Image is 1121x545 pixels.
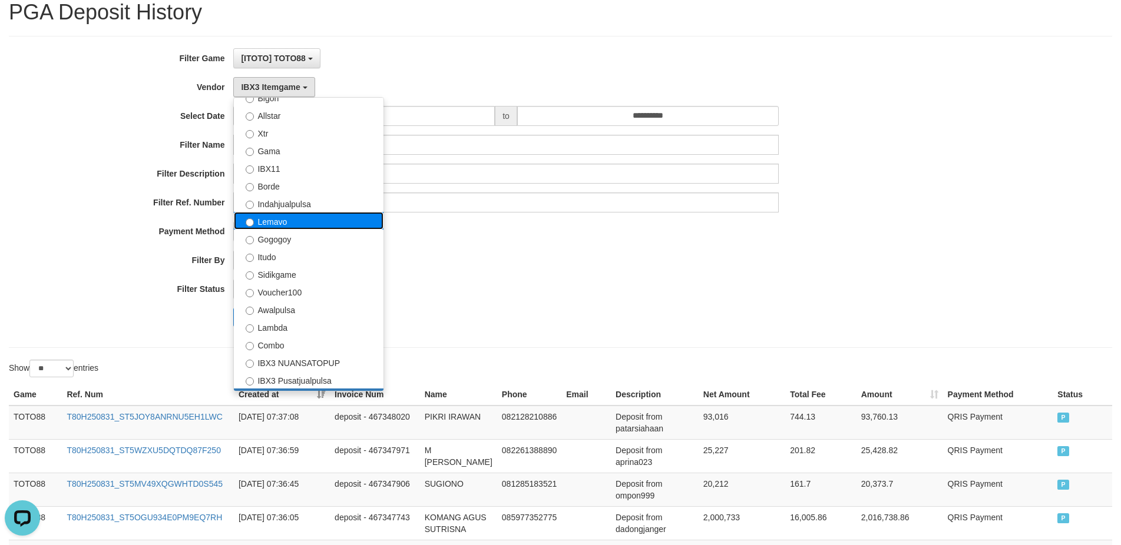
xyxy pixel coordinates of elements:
[611,506,699,540] td: Deposit from dadongjanger
[495,106,517,126] span: to
[246,165,254,174] input: IBX11
[234,194,383,212] label: Indahjualpulsa
[420,406,497,440] td: PIKRI IRAWAN
[246,236,254,244] input: Gogogoy
[246,324,254,333] input: Lambda
[1057,513,1069,523] span: PAID
[420,384,497,406] th: Name
[241,54,305,63] span: [ITOTO] TOTO88
[857,384,943,406] th: Amount: activate to sort column ascending
[241,82,300,92] span: IBX3 Itemgame
[943,473,1053,506] td: QRIS Payment
[234,159,383,177] label: IBX11
[857,473,943,506] td: 20,373.7
[497,473,561,506] td: 081285183521
[785,506,857,540] td: 16,005.86
[420,506,497,540] td: KOMANG AGUS SUTRISNA
[29,360,74,377] select: Showentries
[234,335,383,353] label: Combo
[67,412,222,421] a: T80H250831_ST5JOY8ANRNU5EH1LWC
[9,473,62,506] td: TOTO88
[611,406,699,440] td: Deposit from patarsiahaan
[246,271,254,280] input: Sidikgame
[234,230,383,247] label: Gogogoy
[857,506,943,540] td: 2,016,738.86
[611,473,699,506] td: Deposit from ompon999
[699,439,785,473] td: 25,227
[62,384,233,406] th: Ref. Num
[330,406,420,440] td: deposit - 467348020
[234,388,383,406] label: IBX3 Itemgame
[699,473,785,506] td: 20,212
[67,446,220,455] a: T80H250831_ST5WZXU5DQTDQ87F250
[330,473,420,506] td: deposit - 467347906
[234,318,383,335] label: Lambda
[943,506,1053,540] td: QRIS Payment
[1057,480,1069,490] span: PAID
[857,439,943,473] td: 25,428.82
[9,406,62,440] td: TOTO88
[234,247,383,265] label: Itudo
[699,406,785,440] td: 93,016
[497,406,561,440] td: 082128210886
[246,183,254,191] input: Borde
[9,439,62,473] td: TOTO88
[234,439,330,473] td: [DATE] 07:36:59
[1057,446,1069,456] span: PAID
[246,95,254,103] input: Bigon
[246,218,254,227] input: Lemavo
[420,439,497,473] td: M [PERSON_NAME]
[234,177,383,194] label: Borde
[234,406,330,440] td: [DATE] 07:37:08
[246,360,254,368] input: IBX3 NUANSATOPUP
[5,5,40,40] button: Open LiveChat chat widget
[246,254,254,262] input: Itudo
[67,513,222,522] a: T80H250831_ST5OGU934E0PM9EQ7RH
[234,265,383,283] label: Sidikgame
[9,384,62,406] th: Game
[234,384,330,406] th: Created at: activate to sort column ascending
[943,406,1053,440] td: QRIS Payment
[246,201,254,209] input: Indahjualpulsa
[234,141,383,159] label: Gama
[234,283,383,300] label: Voucher100
[9,360,98,377] label: Show entries
[246,307,254,315] input: Awalpulsa
[234,106,383,124] label: Allstar
[699,506,785,540] td: 2,000,733
[611,439,699,473] td: Deposit from aprina023
[857,406,943,440] td: 93,760.13
[246,342,254,350] input: Combo
[1053,384,1112,406] th: Status
[497,384,561,406] th: Phone
[234,212,383,230] label: Lemavo
[785,384,857,406] th: Total Fee
[246,289,254,297] input: Voucher100
[785,473,857,506] td: 161.7
[330,439,420,473] td: deposit - 467347971
[234,300,383,318] label: Awalpulsa
[246,130,254,138] input: Xtr
[785,406,857,440] td: 744.13
[943,439,1053,473] td: QRIS Payment
[234,473,330,506] td: [DATE] 07:36:45
[234,371,383,388] label: IBX3 Pusatjualpulsa
[420,473,497,506] td: SUGIONO
[234,353,383,371] label: IBX3 NUANSATOPUP
[330,506,420,540] td: deposit - 467347743
[497,439,561,473] td: 082261388890
[699,384,785,406] th: Net Amount
[233,77,315,97] button: IBX3 Itemgame
[9,1,1112,24] h1: PGA Deposit History
[234,124,383,141] label: Xtr
[497,506,561,540] td: 085977352775
[1057,413,1069,423] span: PAID
[943,384,1053,406] th: Payment Method
[233,48,320,68] button: [ITOTO] TOTO88
[234,506,330,540] td: [DATE] 07:36:05
[67,479,223,488] a: T80H250831_ST5MV49XQGWHTD0S545
[246,148,254,156] input: Gama
[561,384,611,406] th: Email
[611,384,699,406] th: Description
[785,439,857,473] td: 201.82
